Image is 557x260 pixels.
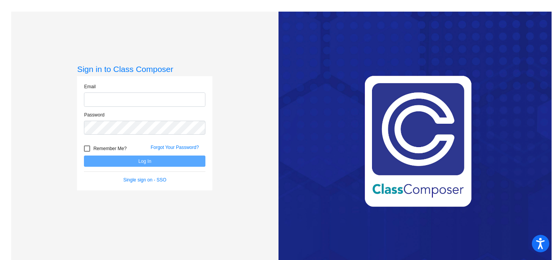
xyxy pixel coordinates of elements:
[84,111,104,118] label: Password
[93,144,126,153] span: Remember Me?
[150,145,199,150] a: Forgot Your Password?
[84,83,96,90] label: Email
[84,156,205,167] button: Log In
[123,177,166,183] a: Single sign on - SSO
[77,64,212,74] h3: Sign in to Class Composer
